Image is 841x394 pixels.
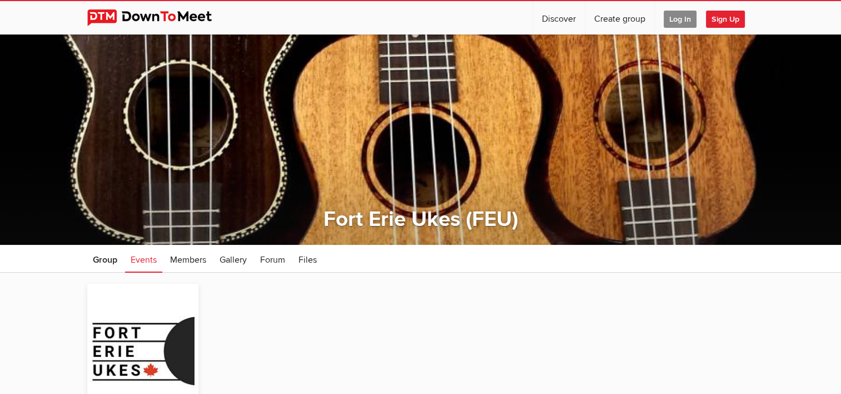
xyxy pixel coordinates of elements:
[323,206,517,232] a: Fort Erie Ukes (FEU)
[165,245,212,273] a: Members
[170,254,206,265] span: Members
[293,245,322,273] a: Files
[131,254,157,265] span: Events
[255,245,291,273] a: Forum
[220,254,247,265] span: Gallery
[87,9,229,26] img: DownToMeet
[298,254,317,265] span: Files
[260,254,285,265] span: Forum
[533,1,585,35] a: Discover
[706,1,754,35] a: Sign Up
[706,11,745,28] span: Sign Up
[655,1,705,35] a: Log In
[87,245,123,273] a: Group
[125,245,162,273] a: Events
[585,1,654,35] a: Create group
[664,11,696,28] span: Log In
[93,254,117,265] span: Group
[214,245,252,273] a: Gallery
